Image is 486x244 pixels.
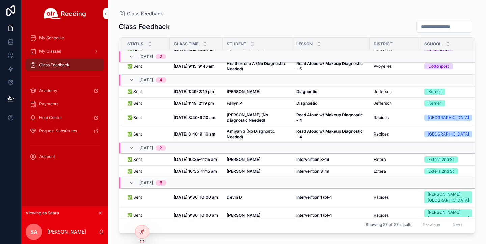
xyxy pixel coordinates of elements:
strong: Read Aloud w/ Makeup Diagnostic - 4 [296,129,364,139]
strong: [DATE] 8:40-9:10 am [174,115,215,120]
a: [DATE] 9:30-10:00 am [174,195,219,200]
a: Academy [26,84,104,97]
span: Status [127,41,143,47]
a: Rapides [374,115,416,120]
a: [DATE] 1:49-2:19 pm [174,101,219,106]
strong: Devin D [227,195,242,200]
strong: Intervention 1 (b)-1 [296,213,332,218]
a: Devin D [227,195,288,200]
strong: [DATE] 8:40-9:10 am [174,131,215,137]
div: [PERSON_NAME][GEOGRAPHIC_DATA] [428,191,469,203]
a: Fallyn P [227,101,288,106]
strong: Intervention 1 (b)-1 [296,195,332,200]
span: ✅ Sent [127,195,142,200]
strong: [DATE] 1:49-2:19 pm [174,89,214,94]
div: [GEOGRAPHIC_DATA] [428,115,469,121]
a: [DATE] 9:30-10:00 am [174,213,219,218]
p: [PERSON_NAME] [47,228,86,235]
strong: Diagnostic [296,89,317,94]
span: My Classes [39,49,61,54]
a: Class Feedback [26,59,104,71]
span: My Schedule [39,35,64,41]
span: ✅ Sent [127,64,142,69]
a: ✅ Sent [127,195,166,200]
div: 2 [160,145,162,151]
span: Viewing as Saara [26,210,59,216]
strong: Read Aloud w/ Makeup Diagnostic - 4 [296,112,364,123]
a: [PERSON_NAME] [227,213,288,218]
a: Jefferson [374,89,416,94]
span: Class Time [174,41,198,47]
a: ✅ Sent [127,131,166,137]
span: Class Feedback [127,10,163,17]
span: Rapides [374,195,389,200]
a: Payments [26,98,104,110]
span: Rapides [374,115,389,120]
span: ✅ Sent [127,101,142,106]
a: Class Feedback [119,10,163,17]
strong: [DATE] 9:30-10:00 am [174,195,218,200]
span: Rapides [374,131,389,137]
a: Read Aloud w/ Makeup Diagnostic - 4 [296,129,366,140]
span: Student [227,41,246,47]
a: ✅ Sent [127,64,166,69]
a: Heatherrose A (No Diagnostic Needed) [227,61,288,72]
span: Jefferson [374,101,392,106]
h1: Class Feedback [119,22,170,31]
a: ✅ Sent [127,169,166,174]
a: Kerner [424,100,472,106]
strong: [DATE] 10:35-11:15 am [174,157,217,162]
div: Extera 2nd St [428,168,454,174]
span: ✅ Sent [127,131,142,137]
div: 2 [160,54,162,59]
span: District [374,41,393,47]
span: ✅ Sent [127,169,142,174]
a: Intervention 3-19 [296,169,366,174]
span: Payments [39,101,58,107]
a: Diagnostic [296,101,366,106]
span: Avoyelles [374,64,392,69]
div: Kerner [428,89,441,95]
a: My Schedule [26,32,104,44]
span: [DATE] [139,77,153,83]
a: [PERSON_NAME] [227,169,288,174]
a: Extera 2nd St [424,156,472,163]
a: [PERSON_NAME] (No Diagnostic Needed) [227,112,288,123]
div: [GEOGRAPHIC_DATA] [428,131,469,137]
span: ✅ Sent [127,213,142,218]
strong: Amiyah S (No Diagnostic Needed) [227,129,276,139]
a: ✅ Sent [127,213,166,218]
a: Diagnostic [296,89,366,94]
a: ✅ Sent [127,157,166,162]
span: Help Center [39,115,62,120]
div: Kerner [428,100,441,106]
a: Rapides [374,195,416,200]
span: Lesson [296,41,313,47]
strong: [PERSON_NAME] (No Diagnostic Needed) [227,112,269,123]
a: Read Aloud w/ Makeup Diagnostic - 5 [296,61,366,72]
span: ✅ Sent [127,115,142,120]
span: [DATE] [139,180,153,186]
a: [PERSON_NAME] [227,89,288,94]
a: Intervention 1 (b)-1 [296,195,366,200]
a: ✅ Sent [127,101,166,106]
span: Class Feedback [39,62,70,68]
span: SA [30,228,37,236]
span: ✅ Sent [127,89,142,94]
a: Jefferson [374,101,416,106]
strong: [DATE] 9:30-10:00 am [174,213,218,218]
a: Kerner [424,89,472,95]
div: 4 [160,77,162,83]
div: scrollable content [22,27,108,172]
strong: [PERSON_NAME] [227,157,260,162]
span: [DATE] [139,145,153,151]
strong: Intervention 3-19 [296,169,329,174]
a: Rapides [374,213,416,218]
a: [DATE] 1:49-2:19 pm [174,89,219,94]
strong: Fallyn P [227,101,242,106]
a: [PERSON_NAME][GEOGRAPHIC_DATA] [424,191,472,203]
span: ✅ Sent [127,157,142,162]
a: Avoyelles [374,64,416,69]
a: [PERSON_NAME][GEOGRAPHIC_DATA] [424,209,472,221]
span: Rapides [374,213,389,218]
